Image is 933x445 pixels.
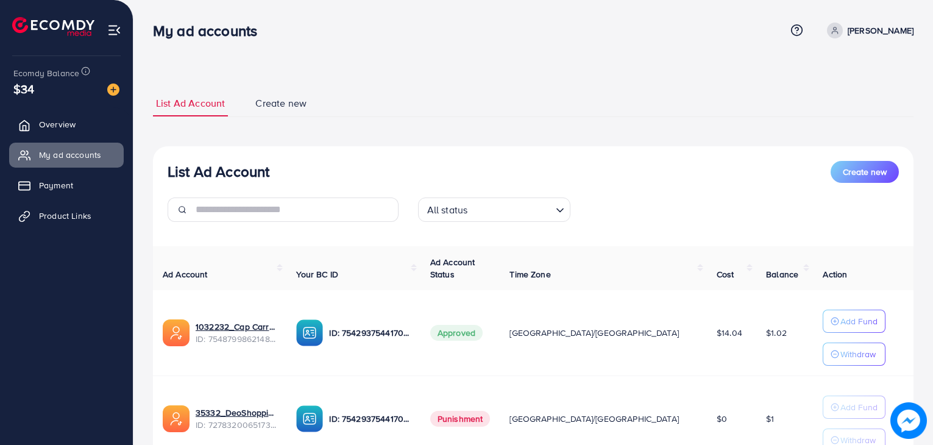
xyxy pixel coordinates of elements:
button: Withdraw [823,343,885,366]
a: [PERSON_NAME] [822,23,913,38]
h3: List Ad Account [168,163,269,180]
span: ID: 7548799862148235265 [196,333,277,345]
img: ic-ba-acc.ded83a64.svg [296,405,323,432]
span: Ecomdy Balance [13,67,79,79]
span: Create new [843,166,887,178]
span: Time Zone [509,268,550,280]
p: ID: 7542937544170848257 [329,411,410,426]
p: ID: 7542937544170848257 [329,326,410,340]
span: ID: 7278320065173471233 [196,419,277,431]
span: Punishment [430,411,491,427]
img: ic-ads-acc.e4c84228.svg [163,319,190,346]
img: menu [107,23,121,37]
span: Product Links [39,210,91,222]
img: image [107,84,119,96]
span: Ad Account Status [430,256,475,280]
div: Search for option [418,198,570,222]
div: <span class='underline'>35332_DeoShopping_1694615969111</span></br>7278320065173471233 [196,407,277,432]
span: My ad accounts [39,149,101,161]
button: Add Fund [823,396,885,419]
span: Create new [255,96,307,110]
button: Create new [831,161,899,183]
span: Balance [766,268,798,280]
span: All status [425,201,470,219]
span: Approved [430,325,483,341]
span: $1 [766,413,774,425]
h3: My ad accounts [153,22,267,40]
p: Add Fund [840,400,878,415]
p: Withdraw [840,347,876,361]
a: 1032232_Cap Carry001_1757592004927 [196,321,277,333]
span: $0 [717,413,727,425]
a: Product Links [9,204,124,228]
span: Cost [717,268,734,280]
span: List Ad Account [156,96,225,110]
img: ic-ba-acc.ded83a64.svg [296,319,323,346]
img: logo [12,17,94,36]
div: <span class='underline'>1032232_Cap Carry001_1757592004927</span></br>7548799862148235265 [196,321,277,346]
span: Payment [39,179,73,191]
span: Action [823,268,847,280]
span: $34 [13,80,34,98]
span: $14.04 [717,327,742,339]
span: [GEOGRAPHIC_DATA]/[GEOGRAPHIC_DATA] [509,327,679,339]
span: Overview [39,118,76,130]
a: Payment [9,173,124,198]
button: Add Fund [823,310,885,333]
a: My ad accounts [9,143,124,167]
span: Ad Account [163,268,208,280]
a: 35332_DeoShopping_1694615969111 [196,407,277,419]
a: Overview [9,112,124,137]
span: Your BC ID [296,268,338,280]
p: [PERSON_NAME] [848,23,913,38]
input: Search for option [471,199,550,219]
img: ic-ads-acc.e4c84228.svg [163,405,190,432]
span: $1.02 [766,327,787,339]
img: image [890,402,927,439]
span: [GEOGRAPHIC_DATA]/[GEOGRAPHIC_DATA] [509,413,679,425]
p: Add Fund [840,314,878,329]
